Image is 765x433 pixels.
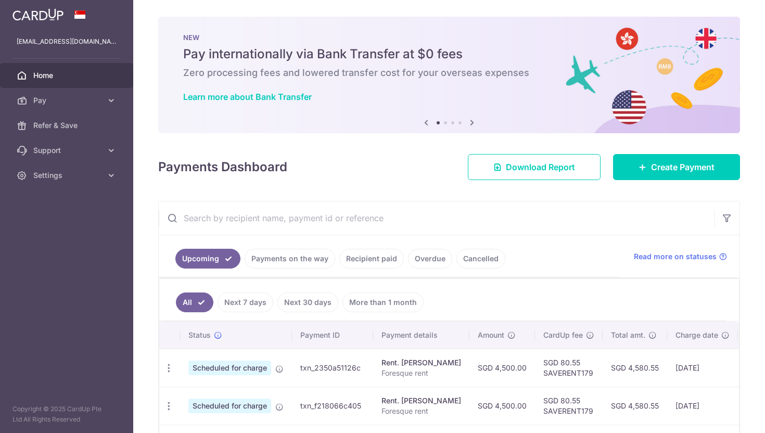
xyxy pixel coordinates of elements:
[33,70,102,81] span: Home
[373,322,469,349] th: Payment details
[613,154,740,180] a: Create Payment
[535,387,603,425] td: SGD 80.55 SAVERENT179
[667,349,738,387] td: [DATE]
[183,46,715,62] h5: Pay internationally via Bank Transfer at $0 fees
[158,158,287,176] h4: Payments Dashboard
[188,361,271,375] span: Scheduled for charge
[277,292,338,312] a: Next 30 days
[675,330,718,340] span: Charge date
[158,17,740,133] img: Bank transfer banner
[339,249,404,269] a: Recipient paid
[535,349,603,387] td: SGD 80.55 SAVERENT179
[381,368,461,378] p: Foresque rent
[176,292,213,312] a: All
[159,201,715,235] input: Search by recipient name, payment id or reference
[603,349,667,387] td: SGD 4,580.55
[188,330,211,340] span: Status
[634,251,727,262] a: Read more on statuses
[292,349,373,387] td: txn_2350a51126c
[506,161,575,173] span: Download Report
[33,95,102,106] span: Pay
[456,249,505,269] a: Cancelled
[183,67,715,79] h6: Zero processing fees and lowered transfer cost for your overseas expenses
[651,161,715,173] span: Create Payment
[634,251,717,262] span: Read more on statuses
[342,292,424,312] a: More than 1 month
[543,330,583,340] span: CardUp fee
[381,396,461,406] div: Rent. [PERSON_NAME]
[667,387,738,425] td: [DATE]
[33,170,102,181] span: Settings
[245,249,335,269] a: Payments on the way
[188,399,271,413] span: Scheduled for charge
[381,358,461,368] div: Rent. [PERSON_NAME]
[218,292,273,312] a: Next 7 days
[17,36,117,47] p: [EMAIL_ADDRESS][DOMAIN_NAME]
[183,92,312,102] a: Learn more about Bank Transfer
[183,33,715,42] p: NEW
[611,330,645,340] span: Total amt.
[175,249,240,269] a: Upcoming
[469,387,535,425] td: SGD 4,500.00
[468,154,601,180] a: Download Report
[292,322,373,349] th: Payment ID
[12,8,63,21] img: CardUp
[33,145,102,156] span: Support
[381,406,461,416] p: Foresque rent
[292,387,373,425] td: txn_f218066c405
[478,330,504,340] span: Amount
[408,249,452,269] a: Overdue
[603,387,667,425] td: SGD 4,580.55
[33,120,102,131] span: Refer & Save
[469,349,535,387] td: SGD 4,500.00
